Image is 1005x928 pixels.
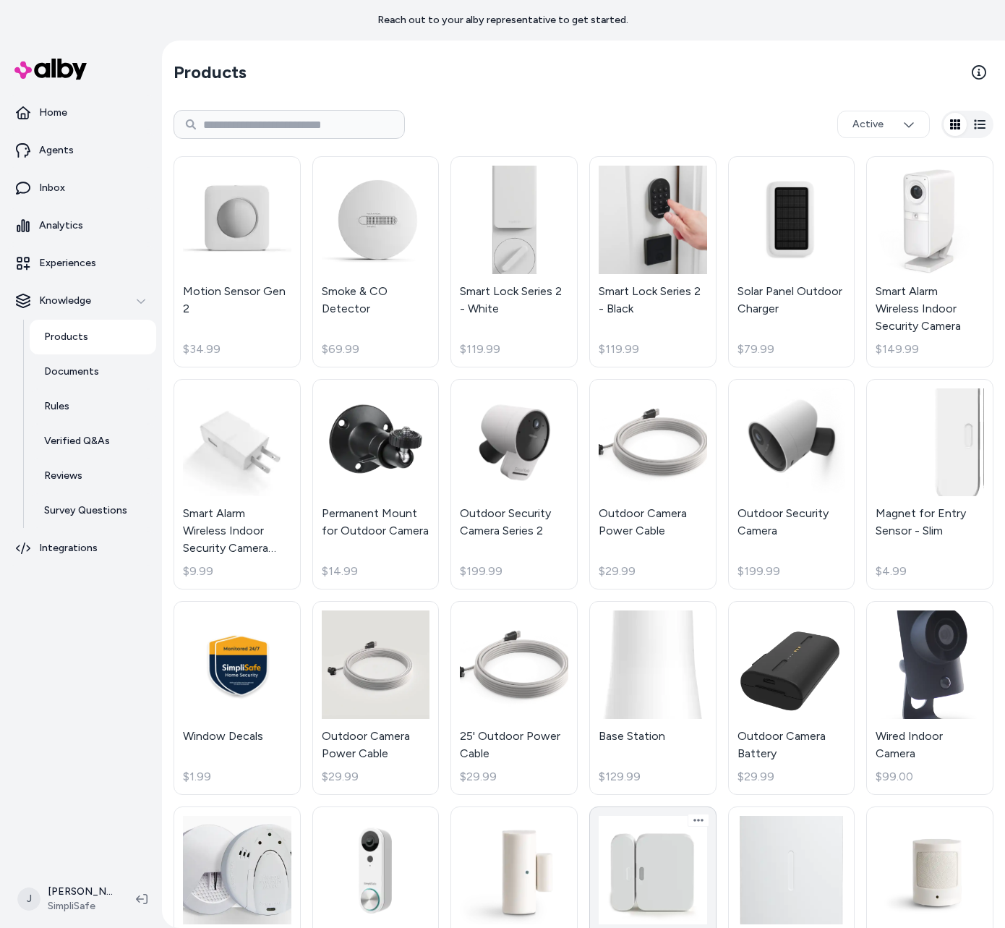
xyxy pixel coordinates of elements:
a: Smart Alarm Wireless Indoor Security Camera 7.5W Power AdapterSmart Alarm Wireless Indoor Securit... [174,379,301,590]
a: Outdoor Camera Power CableOutdoor Camera Power Cable$29.99 [312,601,440,795]
a: Motion Sensor Gen 2Motion Sensor Gen 2$34.99 [174,156,301,367]
a: Smart Lock Series 2 - WhiteSmart Lock Series 2 - White$119.99 [450,156,578,367]
a: Smart Alarm Wireless Indoor Security CameraSmart Alarm Wireless Indoor Security Camera$149.99 [866,156,993,367]
span: SimpliSafe [48,899,113,914]
a: Verified Q&As [30,424,156,459]
p: Experiences [39,256,96,271]
a: Outdoor Security Camera Series 2Outdoor Security Camera Series 2$199.99 [450,379,578,590]
button: J[PERSON_NAME]SimpliSafe [9,876,124,922]
button: Active [837,111,930,138]
p: Analytics [39,218,83,233]
a: Wired Indoor CameraWired Indoor Camera$99.00 [866,601,993,795]
a: Inbox [6,171,156,205]
h2: Products [174,61,247,84]
a: Smart Lock Series 2 - BlackSmart Lock Series 2 - Black$119.99 [589,156,717,367]
a: Reviews [30,459,156,493]
a: Home [6,95,156,130]
p: Rules [44,399,69,414]
p: Home [39,106,67,120]
a: Integrations [6,531,156,566]
a: Analytics [6,208,156,243]
button: Knowledge [6,284,156,318]
a: Window DecalsWindow Decals$1.99 [174,601,301,795]
img: alby Logo [14,59,87,80]
a: Experiences [6,246,156,281]
span: J [17,887,40,911]
p: Products [44,330,88,344]
a: Survey Questions [30,493,156,528]
p: Documents [44,365,99,379]
a: Smoke & CO DetectorSmoke & CO Detector$69.99 [312,156,440,367]
a: Rules [30,389,156,424]
p: Verified Q&As [44,434,110,448]
a: Permanent Mount for Outdoor CameraPermanent Mount for Outdoor Camera$14.99 [312,379,440,590]
a: Outdoor Camera BatteryOutdoor Camera Battery$29.99 [728,601,855,795]
p: Reach out to your alby representative to get started. [377,13,628,27]
a: Products [30,320,156,354]
p: Integrations [39,541,98,555]
p: Reviews [44,469,82,483]
a: Agents [6,133,156,168]
a: Magnet for Entry Sensor - SlimMagnet for Entry Sensor - Slim$4.99 [866,379,993,590]
a: 25' Outdoor Power Cable25' Outdoor Power Cable$29.99 [450,601,578,795]
a: Solar Panel Outdoor ChargerSolar Panel Outdoor Charger$79.99 [728,156,855,367]
p: [PERSON_NAME] [48,885,113,899]
p: Inbox [39,181,65,195]
p: Agents [39,143,74,158]
p: Knowledge [39,294,91,308]
a: Outdoor Camera Power CableOutdoor Camera Power Cable$29.99 [589,379,717,590]
p: Survey Questions [44,503,127,518]
a: Base StationBase Station$129.99 [589,601,717,795]
a: Outdoor Security CameraOutdoor Security Camera$199.99 [728,379,855,590]
a: Documents [30,354,156,389]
